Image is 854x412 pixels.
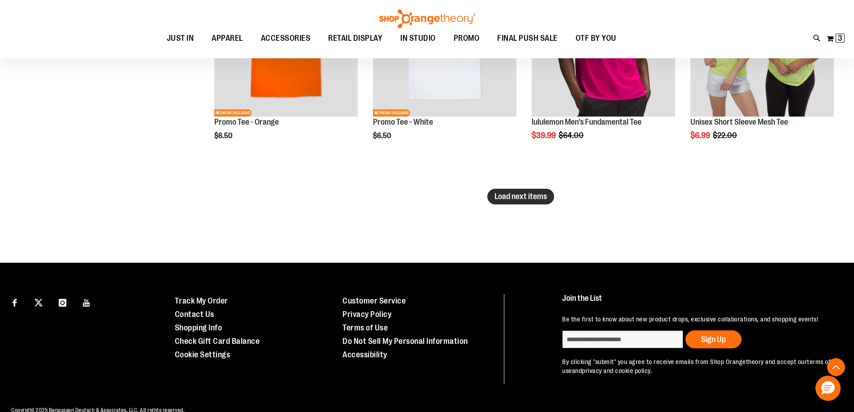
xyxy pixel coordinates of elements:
[532,131,557,140] span: $39.99
[445,28,489,49] a: PROMO
[701,335,726,344] span: Sign Up
[497,28,558,48] span: FINAL PUSH SALE
[342,337,468,346] a: Do Not Sell My Personal Information
[342,310,391,319] a: Privacy Policy
[562,357,833,375] p: By clicking "submit" you agree to receive emails from Shop Orangetheory and accept our and
[214,117,279,126] a: Promo Tee - Orange
[559,131,585,140] span: $64.00
[562,330,683,348] input: enter email
[7,294,22,310] a: Visit our Facebook page
[252,28,320,49] a: ACCESSORIES
[328,28,382,48] span: RETAIL DISPLAY
[391,28,445,49] a: IN STUDIO
[690,117,788,126] a: Unisex Short Sleeve Mesh Tee
[487,189,554,204] button: Load next items
[342,296,406,305] a: Customer Service
[175,323,222,332] a: Shopping Info
[167,28,194,48] span: JUST IN
[400,28,436,48] span: IN STUDIO
[175,350,230,359] a: Cookie Settings
[175,296,228,305] a: Track My Order
[214,132,234,140] span: $6.50
[685,330,741,348] button: Sign Up
[494,192,547,201] span: Load next items
[827,358,845,376] button: Back To Top
[562,315,833,324] p: Be the first to know about new product drops, exclusive collaborations, and shopping events!
[838,34,842,43] span: 3
[158,28,203,49] a: JUST IN
[562,294,833,311] h4: Join the List
[261,28,311,48] span: ACCESSORIES
[815,376,841,401] button: Hello, have a question? Let’s chat.
[582,367,652,374] a: privacy and cookie policy.
[576,28,616,48] span: OTF BY YOU
[378,9,477,28] img: Shop Orangetheory
[35,299,43,307] img: Twitter
[373,132,392,140] span: $6.50
[690,131,711,140] span: $6.99
[79,294,95,310] a: Visit our Youtube page
[175,337,260,346] a: Check Gift Card Balance
[532,117,642,126] a: lululemon Men's Fundamental Tee
[713,131,738,140] span: $22.00
[454,28,480,48] span: PROMO
[319,28,391,49] a: RETAIL DISPLAY
[212,28,243,48] span: APPAREL
[373,117,433,126] a: Promo Tee - White
[31,294,47,310] a: Visit our X page
[55,294,70,310] a: Visit our Instagram page
[567,28,625,49] a: OTF BY YOU
[203,28,252,48] a: APPAREL
[342,323,388,332] a: Terms of Use
[175,310,214,319] a: Contact Us
[488,28,567,49] a: FINAL PUSH SALE
[214,109,251,117] span: NETWORK EXCLUSIVE
[342,350,387,359] a: Accessibility
[373,109,410,117] span: NETWORK EXCLUSIVE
